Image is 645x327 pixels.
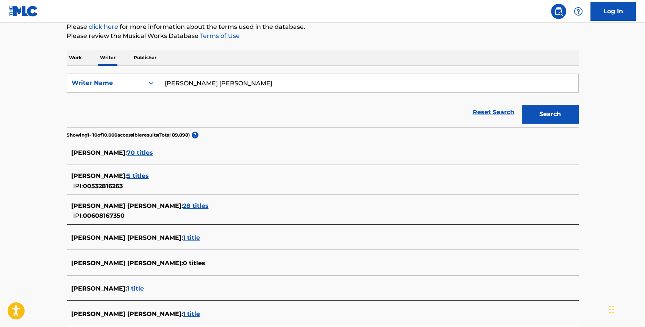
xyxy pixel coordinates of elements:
[127,149,153,156] span: 70 titles
[131,50,159,66] p: Publisher
[609,298,614,321] div: Drag
[71,259,183,267] span: [PERSON_NAME] [PERSON_NAME] :
[67,22,579,31] p: Please for more information about the terms used in the database.
[71,310,183,318] span: [PERSON_NAME] [PERSON_NAME] :
[98,50,118,66] p: Writer
[522,105,579,124] button: Search
[183,234,200,241] span: 1 title
[71,172,127,179] span: [PERSON_NAME] :
[67,74,579,127] form: Search Form
[590,2,636,21] a: Log In
[71,202,183,209] span: [PERSON_NAME] [PERSON_NAME] :
[469,104,518,121] a: Reset Search
[127,285,144,292] span: 1 title
[607,291,645,327] iframe: Chat Widget
[71,234,183,241] span: [PERSON_NAME] [PERSON_NAME] :
[551,4,566,19] a: Public Search
[83,212,125,219] span: 00608167350
[72,79,140,88] div: Writer Name
[574,7,583,16] img: help
[554,7,563,16] img: search
[73,212,83,219] span: IPI:
[183,310,200,318] span: 1 title
[198,32,240,39] a: Terms of Use
[183,202,209,209] span: 28 titles
[71,149,127,156] span: [PERSON_NAME] :
[67,50,84,66] p: Work
[571,4,586,19] div: Help
[73,182,83,190] span: IPI:
[9,6,38,17] img: MLC Logo
[127,172,149,179] span: 5 titles
[67,132,190,138] p: Showing 1 - 10 of 10,000 accessible results (Total 89,898 )
[67,31,579,41] p: Please review the Musical Works Database
[183,259,205,267] span: 0 titles
[192,132,198,138] span: ?
[83,182,123,190] span: 00532816263
[89,23,118,30] a: click here
[71,285,127,292] span: [PERSON_NAME] :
